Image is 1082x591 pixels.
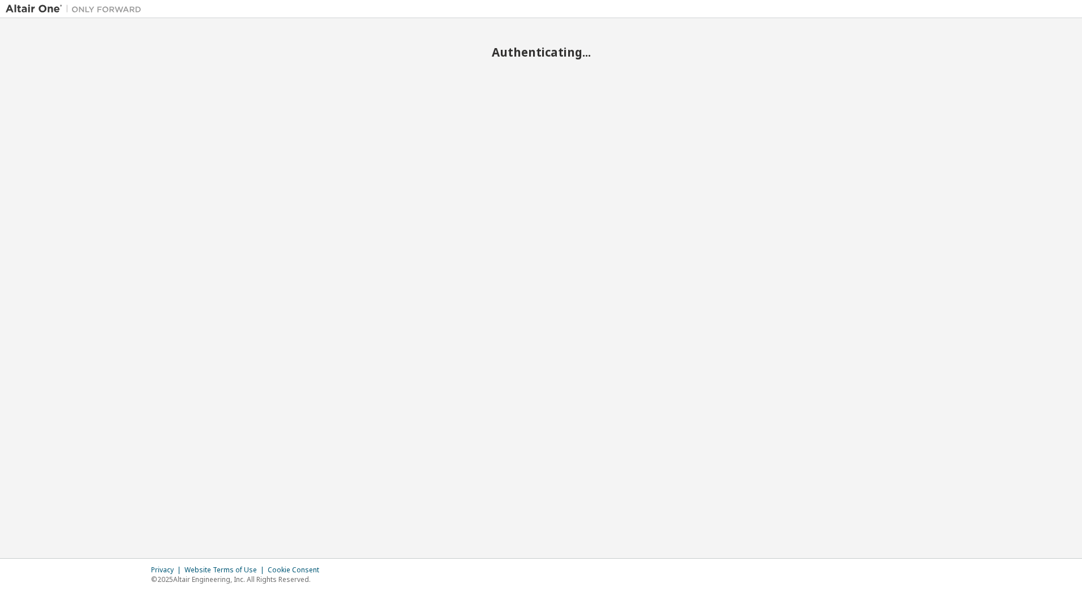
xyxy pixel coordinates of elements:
[6,45,1076,59] h2: Authenticating...
[184,566,268,575] div: Website Terms of Use
[268,566,326,575] div: Cookie Consent
[6,3,147,15] img: Altair One
[151,575,326,584] p: © 2025 Altair Engineering, Inc. All Rights Reserved.
[151,566,184,575] div: Privacy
